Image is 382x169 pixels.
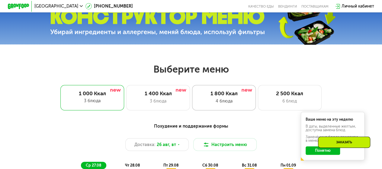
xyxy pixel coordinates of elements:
[280,163,296,167] span: пн 01.09
[66,98,119,104] div: 3 блюда
[306,118,360,121] div: Ваше меню на эту неделю
[202,163,218,167] span: сб 30.08
[157,141,176,148] span: 26 авг, вт
[242,163,257,167] span: вс 31.08
[248,4,274,8] a: Качество еды
[34,4,78,8] span: [GEOGRAPHIC_DATA]
[17,63,365,75] h2: Выберите меню
[306,135,360,143] div: Заменённые блюда пометили в меню жёлтой точкой.
[306,125,360,132] div: В даты, выделенные желтым, доступна замена блюд.
[163,163,178,167] span: пт 29.08
[263,90,316,97] div: 2 500 Ккал
[134,141,156,148] span: Доставка:
[306,146,340,155] button: Понятно
[342,3,374,9] div: Личный кабинет
[34,123,348,130] div: Похудение и поддержание формы
[86,163,101,167] span: ср 27.08
[85,3,133,9] a: [PHONE_NUMBER]
[198,90,250,97] div: 1 800 Ккал
[318,137,370,148] div: Заказать
[132,90,185,97] div: 1 400 Ккал
[132,98,185,104] div: 3 блюда
[66,90,119,97] div: 1 000 Ккал
[198,98,250,104] div: 4 блюда
[301,4,329,8] div: поставщикам
[278,4,297,8] a: Вендинги
[125,163,140,167] span: чт 28.08
[263,98,316,104] div: 6 блюд
[193,138,257,151] button: Настроить меню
